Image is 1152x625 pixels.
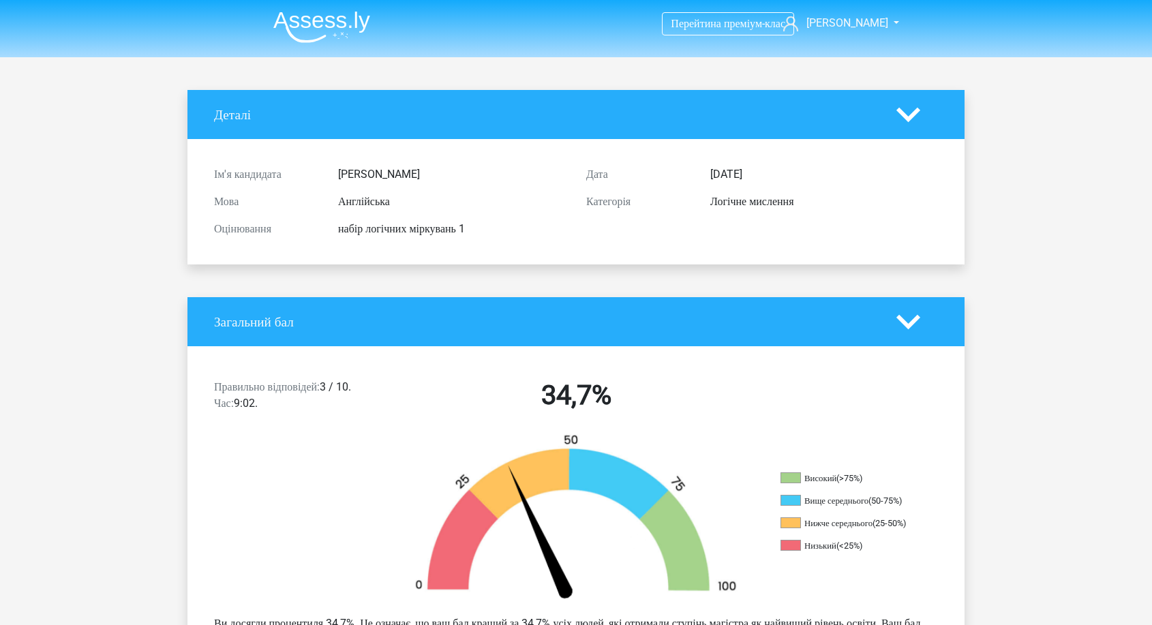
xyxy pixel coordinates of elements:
[710,195,794,208] font: Логічне мислення
[338,168,420,181] font: [PERSON_NAME]
[710,168,742,181] font: [DATE]
[804,496,868,506] font: Вище середнього
[214,195,239,208] font: Мова
[234,397,258,410] font: 9:02.
[804,518,873,528] font: Нижче середнього
[214,314,294,330] font: Загальний бал
[586,195,631,208] font: Категорія
[214,222,271,235] font: Оцінювання
[273,11,370,43] img: Оцінити
[868,496,902,506] font: (50-75%)
[338,222,465,235] font: набір логічних міркувань 1
[804,540,836,551] font: Низький
[320,380,351,393] font: 3 / 10.
[671,17,710,30] font: Перейти
[392,433,760,605] img: 35.40f4675ce624.png
[214,397,234,410] font: Час:
[710,17,785,30] font: на преміум-клас
[214,380,320,393] font: Правильно відповідей:
[873,518,906,528] font: (25-50%)
[804,473,836,483] font: Високий
[836,540,862,551] font: (<25%)
[214,168,282,181] font: Ім'я кандидата
[586,168,608,181] font: Дата
[806,16,888,29] font: [PERSON_NAME]
[836,473,862,483] font: (>75%)
[214,107,251,123] font: Деталі
[338,195,390,208] font: Англійська
[541,379,611,411] font: 34,7%
[778,15,890,31] a: [PERSON_NAME]
[663,14,793,33] a: Перейтина преміум-клас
